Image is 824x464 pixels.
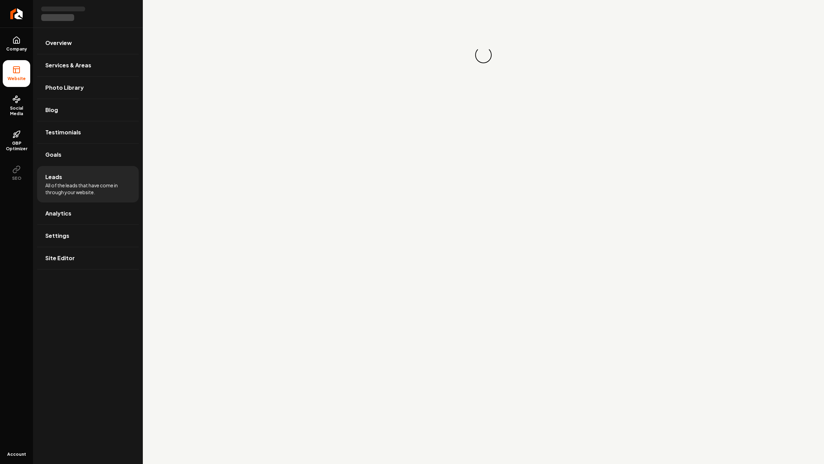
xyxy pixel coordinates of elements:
[3,125,30,157] a: GBP Optimizer
[37,54,139,76] a: Services & Areas
[45,254,75,262] span: Site Editor
[37,121,139,143] a: Testimonials
[3,160,30,187] button: SEO
[45,39,72,47] span: Overview
[45,128,81,136] span: Testimonials
[45,209,71,218] span: Analytics
[37,225,139,247] a: Settings
[5,76,28,81] span: Website
[7,452,26,457] span: Account
[37,32,139,54] a: Overview
[37,247,139,269] a: Site Editor
[45,106,58,114] span: Blog
[3,31,30,57] a: Company
[475,47,492,63] div: Loading
[45,182,130,196] span: All of the leads that have come in through your website.
[37,202,139,224] a: Analytics
[37,77,139,99] a: Photo Library
[45,173,62,181] span: Leads
[45,232,69,240] span: Settings
[9,176,24,181] span: SEO
[3,90,30,122] a: Social Media
[3,106,30,117] span: Social Media
[10,8,23,19] img: Rebolt Logo
[45,84,84,92] span: Photo Library
[3,46,30,52] span: Company
[45,151,61,159] span: Goals
[37,99,139,121] a: Blog
[45,61,91,69] span: Services & Areas
[37,144,139,166] a: Goals
[3,141,30,152] span: GBP Optimizer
